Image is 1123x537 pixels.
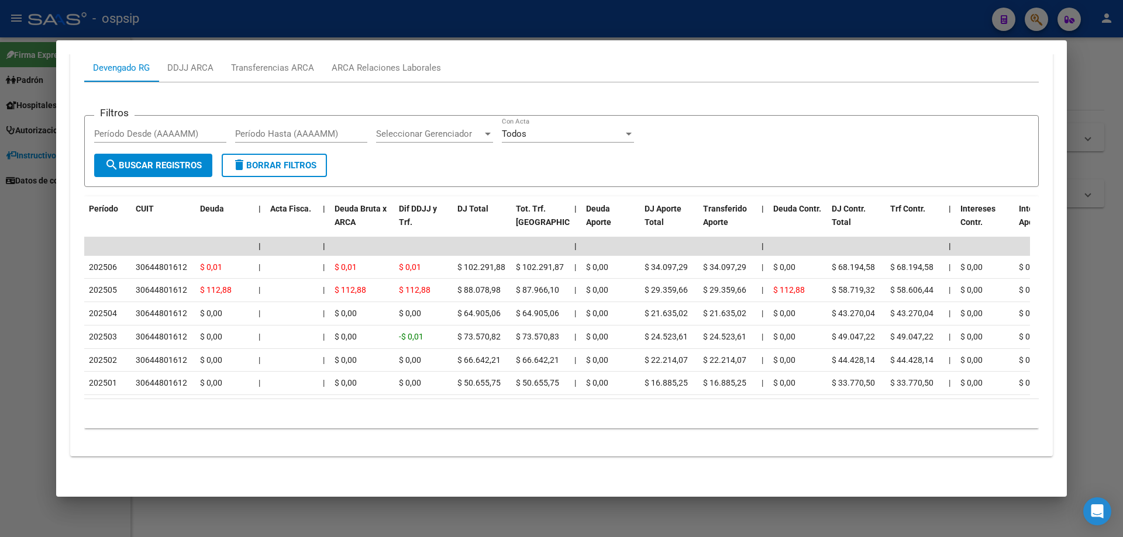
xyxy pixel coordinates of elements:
[570,196,581,248] datatable-header-cell: |
[762,262,763,272] span: |
[832,378,875,387] span: $ 33.770,50
[136,330,187,344] div: 30644801612
[136,261,187,274] div: 30644801612
[890,378,933,387] span: $ 33.770,50
[457,355,501,365] span: $ 66.642,21
[832,285,875,295] span: $ 58.719,32
[586,262,608,272] span: $ 0,00
[259,241,261,251] span: |
[773,285,805,295] span: $ 112,88
[949,378,950,387] span: |
[960,309,983,318] span: $ 0,00
[94,106,135,119] h3: Filtros
[259,204,261,213] span: |
[640,196,698,248] datatable-header-cell: DJ Aporte Total
[1019,309,1041,318] span: $ 0,00
[222,154,327,177] button: Borrar Filtros
[323,309,325,318] span: |
[832,309,875,318] span: $ 43.270,04
[645,332,688,341] span: $ 24.523,61
[335,285,366,295] span: $ 112,88
[574,285,576,295] span: |
[586,285,608,295] span: $ 0,00
[323,241,325,251] span: |
[827,196,886,248] datatable-header-cell: DJ Contr. Total
[1019,285,1041,295] span: $ 0,00
[516,378,559,387] span: $ 50.655,75
[586,204,611,227] span: Deuda Aporte
[259,262,260,272] span: |
[645,285,688,295] span: $ 29.359,66
[586,332,608,341] span: $ 0,00
[703,204,747,227] span: Transferido Aporte
[890,355,933,365] span: $ 44.428,14
[773,355,795,365] span: $ 0,00
[200,262,222,272] span: $ 0,01
[399,204,437,227] span: Dif DDJJ y Trf.
[762,332,763,341] span: |
[457,285,501,295] span: $ 88.078,98
[1014,196,1073,248] datatable-header-cell: Intereses Aporte
[136,307,187,320] div: 30644801612
[703,355,746,365] span: $ 22.214,07
[200,285,232,295] span: $ 112,88
[259,378,260,387] span: |
[323,262,325,272] span: |
[645,378,688,387] span: $ 16.885,25
[832,355,875,365] span: $ 44.428,14
[574,262,576,272] span: |
[949,262,950,272] span: |
[457,262,505,272] span: $ 102.291,88
[136,376,187,390] div: 30644801612
[335,378,357,387] span: $ 0,00
[457,309,501,318] span: $ 64.905,06
[1019,378,1041,387] span: $ 0,00
[949,204,951,213] span: |
[457,204,488,213] span: DJ Total
[259,285,260,295] span: |
[131,196,195,248] datatable-header-cell: CUIT
[949,355,950,365] span: |
[502,129,526,139] span: Todos
[586,355,608,365] span: $ 0,00
[516,355,559,365] span: $ 66.642,21
[89,204,118,213] span: Período
[94,154,212,177] button: Buscar Registros
[574,241,577,251] span: |
[762,204,764,213] span: |
[323,355,325,365] span: |
[266,196,318,248] datatable-header-cell: Acta Fisca.
[200,332,222,341] span: $ 0,00
[703,378,746,387] span: $ 16.885,25
[453,196,511,248] datatable-header-cell: DJ Total
[167,61,213,74] div: DDJJ ARCA
[960,285,983,295] span: $ 0,00
[323,285,325,295] span: |
[93,61,150,74] div: Devengado RG
[574,204,577,213] span: |
[762,355,763,365] span: |
[335,262,357,272] span: $ 0,01
[84,196,131,248] datatable-header-cell: Período
[757,196,769,248] datatable-header-cell: |
[200,309,222,318] span: $ 0,00
[773,378,795,387] span: $ 0,00
[698,196,757,248] datatable-header-cell: Transferido Aporte
[832,262,875,272] span: $ 68.194,58
[516,204,595,227] span: Tot. Trf. [GEOGRAPHIC_DATA]
[457,378,501,387] span: $ 50.655,75
[949,309,950,318] span: |
[323,204,325,213] span: |
[516,309,559,318] span: $ 64.905,06
[1019,262,1041,272] span: $ 0,00
[832,204,866,227] span: DJ Contr. Total
[318,196,330,248] datatable-header-cell: |
[956,196,1014,248] datatable-header-cell: Intereses Contr.
[890,285,933,295] span: $ 58.606,44
[399,355,421,365] span: $ 0,00
[574,332,576,341] span: |
[762,241,764,251] span: |
[399,309,421,318] span: $ 0,00
[762,285,763,295] span: |
[832,332,875,341] span: $ 49.047,22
